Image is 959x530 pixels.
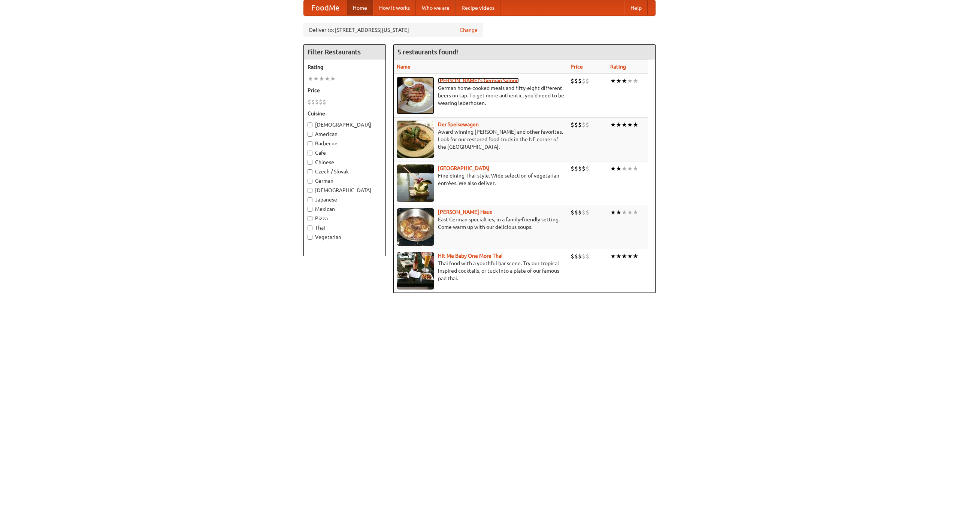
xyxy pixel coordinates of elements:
li: ★ [621,121,627,129]
li: $ [578,164,582,173]
img: speisewagen.jpg [397,121,434,158]
li: $ [586,252,589,260]
li: ★ [616,252,621,260]
li: $ [578,77,582,85]
img: esthers.jpg [397,77,434,114]
li: ★ [633,252,638,260]
li: ★ [313,75,319,83]
li: $ [571,208,574,216]
a: Who we are [416,0,456,15]
li: ★ [319,75,324,83]
a: Change [460,26,478,34]
li: ★ [610,252,616,260]
li: $ [308,98,311,106]
li: $ [578,208,582,216]
li: $ [571,77,574,85]
li: $ [582,164,586,173]
h5: Cuisine [308,110,382,117]
a: Name [397,64,411,70]
ng-pluralize: 5 restaurants found! [397,48,458,55]
li: $ [574,164,578,173]
li: $ [323,98,326,106]
h5: Rating [308,63,382,71]
div: Deliver to: [STREET_ADDRESS][US_STATE] [303,23,483,37]
label: Czech / Slovak [308,168,382,175]
li: $ [574,208,578,216]
a: Price [571,64,583,70]
li: ★ [627,77,633,85]
label: Mexican [308,205,382,213]
li: $ [578,121,582,129]
input: Mexican [308,207,312,212]
li: $ [582,121,586,129]
li: $ [571,164,574,173]
li: ★ [616,208,621,216]
img: satay.jpg [397,164,434,202]
b: Der Speisewagen [438,121,479,127]
a: Hit Me Baby One More Thai [438,253,503,259]
li: $ [571,252,574,260]
li: ★ [633,77,638,85]
li: ★ [616,77,621,85]
a: How it works [373,0,416,15]
li: ★ [616,164,621,173]
h4: Filter Restaurants [304,45,385,60]
li: $ [311,98,315,106]
li: ★ [621,208,627,216]
input: Czech / Slovak [308,169,312,174]
a: [GEOGRAPHIC_DATA] [438,165,489,171]
a: [PERSON_NAME] Haus [438,209,492,215]
li: ★ [621,77,627,85]
li: ★ [610,121,616,129]
input: Barbecue [308,141,312,146]
input: Thai [308,225,312,230]
li: $ [582,252,586,260]
label: German [308,177,382,185]
li: ★ [621,164,627,173]
li: ★ [610,77,616,85]
h5: Price [308,87,382,94]
p: Thai food with a youthful bar scene. Try our tropical inspired cocktails, or tuck into a plate of... [397,260,565,282]
li: $ [578,252,582,260]
label: American [308,130,382,138]
li: $ [574,121,578,129]
a: Help [624,0,648,15]
a: FoodMe [304,0,347,15]
li: $ [574,252,578,260]
li: ★ [610,164,616,173]
li: ★ [627,252,633,260]
img: kohlhaus.jpg [397,208,434,246]
a: Home [347,0,373,15]
li: $ [586,164,589,173]
p: German home-cooked meals and fifty-eight different beers on tap. To get more authentic, you'd nee... [397,84,565,107]
p: Fine dining Thai-style. Wide selection of vegetarian entrées. We also deliver. [397,172,565,187]
li: $ [319,98,323,106]
li: ★ [308,75,313,83]
input: American [308,132,312,137]
input: Pizza [308,216,312,221]
label: [DEMOGRAPHIC_DATA] [308,121,382,128]
a: Recipe videos [456,0,500,15]
li: ★ [627,121,633,129]
input: German [308,179,312,184]
li: ★ [627,208,633,216]
p: Award-winning [PERSON_NAME] and other favorites. Look for our restored food truck in the NE corne... [397,128,565,151]
label: Thai [308,224,382,231]
input: [DEMOGRAPHIC_DATA] [308,188,312,193]
li: $ [315,98,319,106]
a: [PERSON_NAME]'s German Saloon [438,78,519,84]
li: ★ [330,75,336,83]
input: Chinese [308,160,312,165]
li: $ [571,121,574,129]
li: $ [582,208,586,216]
li: ★ [633,121,638,129]
li: ★ [324,75,330,83]
li: $ [586,121,589,129]
input: Japanese [308,197,312,202]
p: East German specialties, in a family-friendly setting. Come warm up with our delicious soups. [397,216,565,231]
label: Japanese [308,196,382,203]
